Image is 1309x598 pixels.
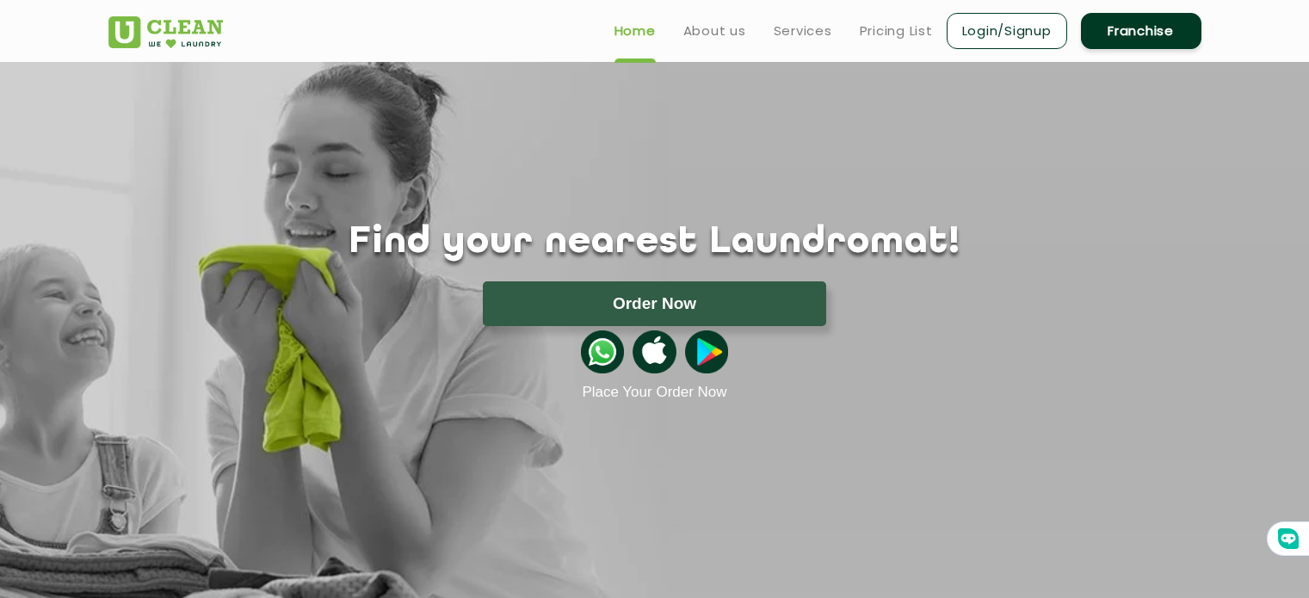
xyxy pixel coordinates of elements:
a: Pricing List [860,21,933,41]
a: Services [774,21,832,41]
img: UClean Laundry and Dry Cleaning [108,16,223,48]
h1: Find your nearest Laundromat! [96,221,1214,264]
img: playstoreicon.png [685,330,728,373]
img: apple-icon.png [633,330,676,373]
img: whatsappicon.png [581,330,624,373]
a: Home [614,21,656,41]
button: Order Now [483,281,826,326]
a: Place Your Order Now [582,384,726,401]
a: Franchise [1081,13,1201,49]
a: About us [683,21,746,41]
a: Login/Signup [947,13,1067,49]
